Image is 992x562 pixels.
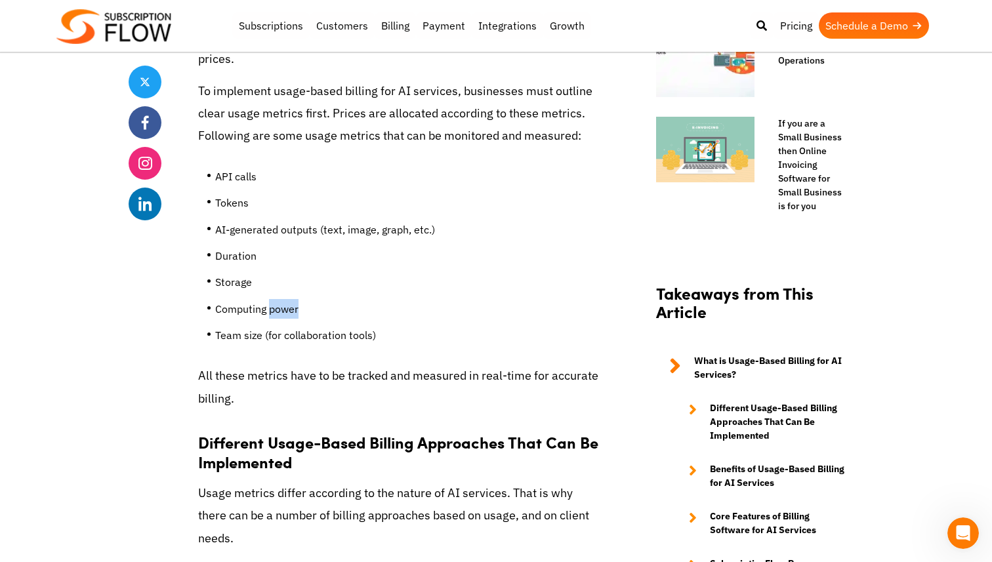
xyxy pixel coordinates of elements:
[947,517,979,549] iframe: Intercom live chat
[710,510,850,537] strong: Core Features of Billing Software for AI Services
[215,299,602,325] li: Computing power
[765,117,850,213] a: If you are a Small Business then Online Invoicing Software for Small Business is for you
[819,12,929,39] a: Schedule a Demo
[198,431,598,473] strong: Different Usage-Based Billing Approaches That Can Be Implemented
[215,167,602,193] li: API calls
[215,272,602,298] li: Storage
[676,510,850,537] a: Core Features of Billing Software for AI Services
[710,462,850,490] strong: Benefits of Usage-Based Billing for AI Services
[215,220,602,246] li: AI-generated outputs (text, image, graph, etc.)
[656,284,850,335] h2: Takeaways from This Article
[656,354,850,382] a: What is Usage-Based Billing for AI Services?
[198,482,602,550] p: Usage metrics differ according to the nature of AI services. That is why there can be a number of...
[215,246,602,272] li: Duration
[694,354,850,382] strong: What is Usage-Based Billing for AI Services?
[198,365,602,409] p: All these metrics have to be tracked and measured in real-time for accurate billing.
[56,9,171,44] img: Subscriptionflow
[774,12,819,39] a: Pricing
[310,12,375,39] a: Customers
[232,12,310,39] a: Subscriptions
[676,462,850,490] a: Benefits of Usage-Based Billing for AI Services
[472,12,543,39] a: Integrations
[543,12,591,39] a: Growth
[676,401,850,443] a: Different Usage-Based Billing Approaches That Can Be Implemented
[710,401,850,443] strong: Different Usage-Based Billing Approaches That Can Be Implemented
[416,12,472,39] a: Payment
[198,80,602,148] p: To implement usage-based billing for AI services, businesses must outline clear usage metrics fir...
[215,325,602,351] li: Team size (for collaboration tools)
[375,12,416,39] a: Billing
[215,193,602,219] li: Tokens
[656,117,754,182] img: Invoicing software for small business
